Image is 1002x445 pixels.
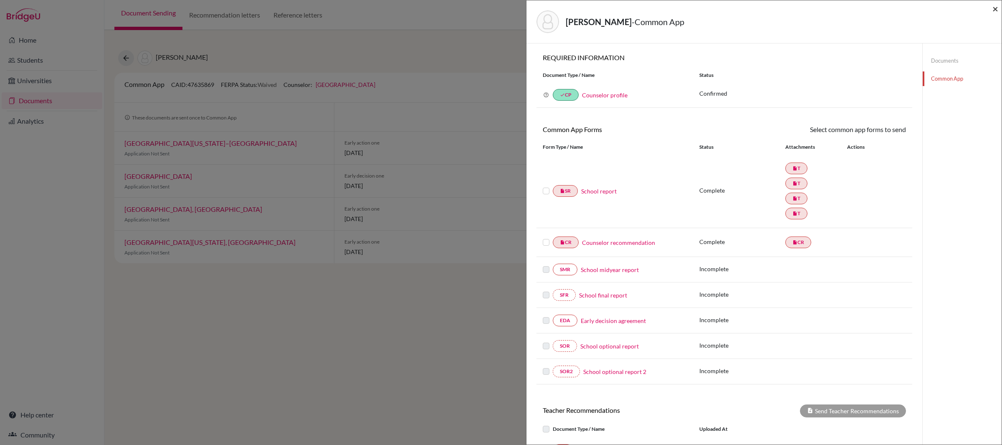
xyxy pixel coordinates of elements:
div: Send Teacher Recommendations [800,404,906,417]
div: Form Type / Name [536,143,693,151]
i: insert_drive_file [792,240,797,245]
p: Confirmed [699,89,906,98]
div: Status [699,143,785,151]
a: School final report [579,291,627,300]
i: insert_drive_file [560,188,565,193]
i: insert_drive_file [792,211,797,216]
a: Documents [923,53,1002,68]
a: insert_drive_fileT [785,163,807,174]
a: School optional report 2 [583,367,646,376]
i: done [560,92,565,97]
a: insert_drive_fileCR [553,236,579,248]
h6: Common App Forms [536,125,724,133]
a: SMR [553,264,577,275]
a: doneCP [553,89,579,101]
a: SOR2 [553,366,580,377]
a: EDA [553,315,577,326]
p: Incomplete [699,264,785,273]
a: School optional report [580,342,639,351]
p: Incomplete [699,290,785,299]
a: School report [581,187,617,196]
a: insert_drive_fileT [785,208,807,219]
a: insert_drive_fileT [785,193,807,204]
div: Attachments [785,143,837,151]
a: School midyear report [581,265,639,274]
a: SOR [553,340,577,352]
button: Close [992,4,998,14]
strong: [PERSON_NAME] [566,17,632,27]
div: Document Type / Name [536,71,693,79]
div: Document Type / Name [536,424,693,434]
p: Complete [699,237,785,246]
div: Uploaded at [693,424,818,434]
span: × [992,3,998,15]
h6: REQUIRED INFORMATION [536,53,912,61]
a: Early decision agreement [581,316,646,325]
h6: Teacher Recommendations [536,406,724,414]
a: SFR [553,289,576,301]
p: Incomplete [699,315,785,324]
a: insert_drive_fileSR [553,185,578,197]
a: Counselor profile [582,92,628,99]
p: Incomplete [699,341,785,350]
i: insert_drive_file [560,240,565,245]
p: Incomplete [699,366,785,375]
a: Common App [923,71,1002,86]
a: Counselor recommendation [582,238,655,247]
i: insert_drive_file [792,181,797,186]
span: - Common App [632,17,684,27]
div: Status [693,71,912,79]
div: Select common app forms to send [724,125,912,135]
div: Actions [837,143,889,151]
i: insert_drive_file [792,166,797,171]
a: insert_drive_fileT [785,178,807,189]
i: insert_drive_file [792,196,797,201]
p: Complete [699,186,785,195]
a: insert_drive_fileCR [785,236,811,248]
